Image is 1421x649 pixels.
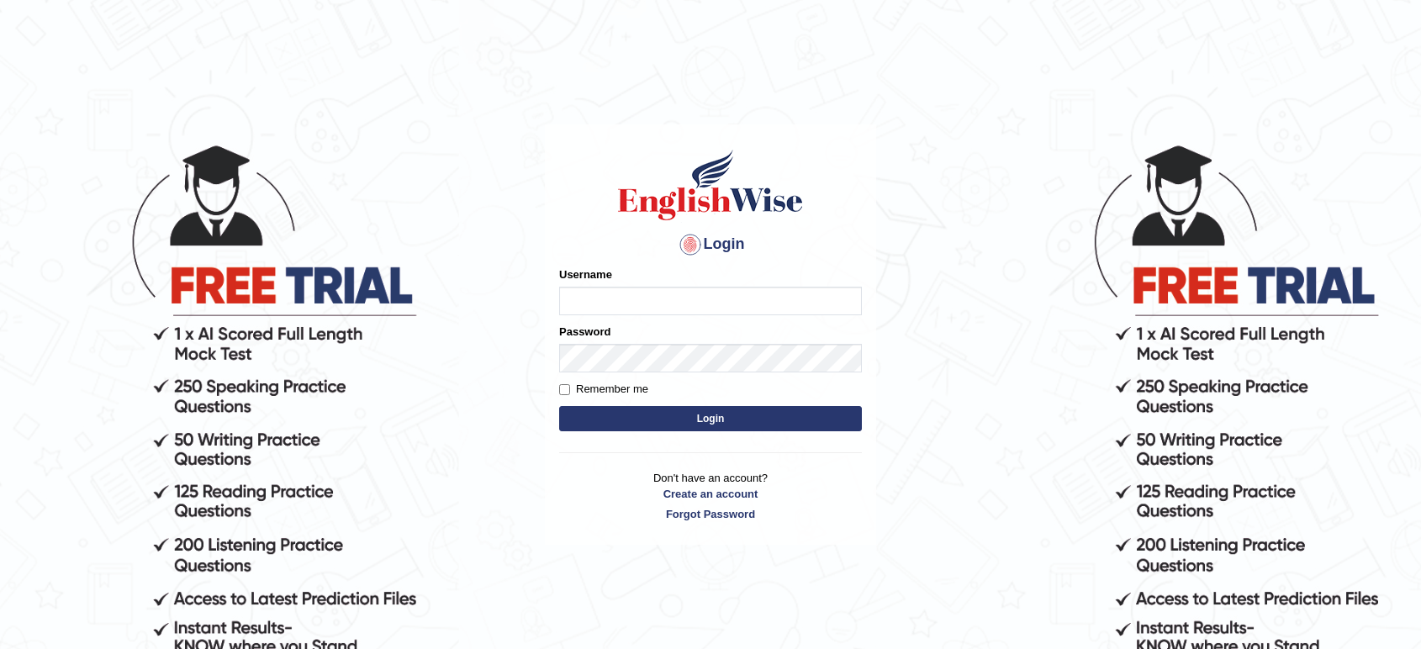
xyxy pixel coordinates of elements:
[559,381,648,398] label: Remember me
[559,266,612,282] label: Username
[559,324,610,340] label: Password
[559,486,862,502] a: Create an account
[559,384,570,395] input: Remember me
[559,231,862,258] h4: Login
[559,470,862,522] p: Don't have an account?
[559,506,862,522] a: Forgot Password
[615,147,806,223] img: Logo of English Wise sign in for intelligent practice with AI
[559,406,862,431] button: Login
